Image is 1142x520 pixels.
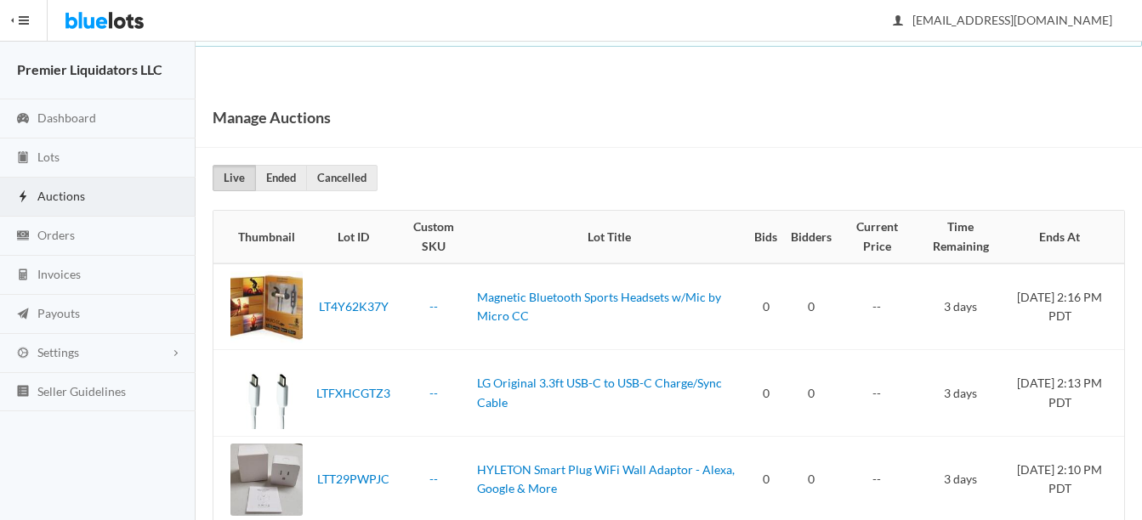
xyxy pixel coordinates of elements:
[916,263,1006,350] td: 3 days
[747,350,784,437] td: 0
[784,350,838,437] td: 0
[37,384,126,398] span: Seller Guidelines
[784,263,838,350] td: 0
[306,165,378,191] a: Cancelled
[838,211,915,263] th: Current Price
[429,299,438,314] a: --
[213,105,331,130] h1: Manage Auctions
[14,384,31,400] ion-icon: list box
[429,472,438,486] a: --
[429,386,438,400] a: --
[37,189,85,203] span: Auctions
[14,189,31,206] ion-icon: flash
[14,229,31,245] ion-icon: cash
[255,165,307,191] a: Ended
[37,110,96,125] span: Dashboard
[213,211,310,263] th: Thumbnail
[37,306,80,320] span: Payouts
[14,150,31,167] ion-icon: clipboard
[838,350,915,437] td: --
[916,350,1006,437] td: 3 days
[1006,211,1124,263] th: Ends At
[37,345,79,359] span: Settings
[747,211,784,263] th: Bids
[37,150,60,164] span: Lots
[316,386,390,400] a: LTFXHCGTZ3
[916,211,1006,263] th: Time Remaining
[14,268,31,284] ion-icon: calculator
[14,307,31,323] ion-icon: paper plane
[14,346,31,362] ion-icon: cog
[319,299,389,314] a: LT4Y62K37Y
[37,267,81,281] span: Invoices
[477,462,735,496] a: HYLETON Smart Plug WiFi Wall Adaptor - Alexa, Google & More
[784,211,838,263] th: Bidders
[838,263,915,350] td: --
[17,61,162,77] strong: Premier Liquidators LLC
[1006,350,1124,437] td: [DATE] 2:13 PM PDT
[213,165,256,191] a: Live
[477,376,722,410] a: LG Original 3.3ft USB-C to USB-C Charge/Sync Cable
[14,111,31,127] ion-icon: speedometer
[747,263,784,350] td: 0
[477,290,721,324] a: Magnetic Bluetooth Sports Headsets w/Mic by Micro CC
[889,14,906,30] ion-icon: person
[470,211,747,263] th: Lot Title
[397,211,470,263] th: Custom SKU
[317,472,389,486] a: LTT29PWPJC
[894,13,1112,27] span: [EMAIL_ADDRESS][DOMAIN_NAME]
[37,228,75,242] span: Orders
[1006,263,1124,350] td: [DATE] 2:16 PM PDT
[310,211,397,263] th: Lot ID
